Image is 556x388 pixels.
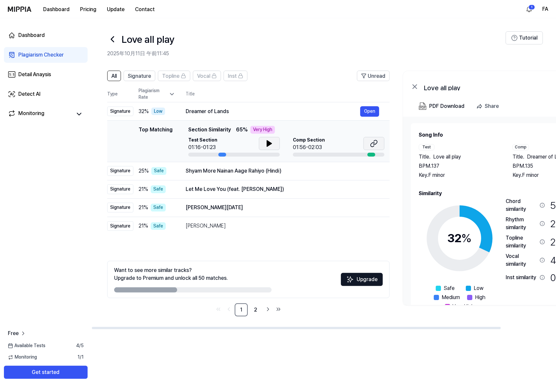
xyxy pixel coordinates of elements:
th: Title [186,86,390,102]
a: Go to next page [263,305,273,314]
button: Unread [357,71,390,81]
div: Detect AI [18,90,41,98]
button: 알림1 [524,4,534,14]
div: Plagiarism Rate [139,88,175,100]
div: Dreamer of Lands [186,108,360,115]
button: Tutorial [506,31,543,44]
div: 1 [529,5,535,10]
a: Detail Anaysis [4,67,88,82]
span: Vocal [197,72,210,80]
div: Signature [107,166,133,176]
a: Monitoring [8,110,72,119]
img: PDF Download [419,102,427,110]
button: Signature [124,71,155,81]
span: 21 % [139,185,148,193]
span: Medium [442,294,460,301]
button: Update [102,3,130,16]
span: Safe [444,284,455,292]
span: Comp Section [293,137,325,143]
a: Detect AI [4,86,88,102]
img: Sparkles [346,276,354,283]
button: Vocal [193,71,221,81]
div: 01:56-02:03 [293,143,325,151]
span: 21 % [139,204,148,211]
th: Type [107,86,133,102]
div: BPM. 137 [419,162,499,170]
div: Dashboard [18,31,45,39]
button: Pricing [75,3,102,16]
div: Safe [151,185,166,193]
button: Contact [130,3,160,16]
img: logo [8,7,31,12]
a: 2 [249,303,262,316]
a: Plagiarism Checker [4,47,88,63]
span: Inst [228,72,237,80]
div: Top Matching [139,126,173,157]
button: Share [474,100,504,113]
span: Free [8,329,19,337]
h1: Love all play [122,32,175,46]
div: Comp [513,144,529,150]
div: Signature [107,107,133,116]
span: 25 % [139,167,149,175]
span: Love all play [433,153,461,161]
span: 32 % [139,108,149,115]
div: Signature [107,184,133,194]
span: % [462,231,472,245]
button: Dashboard [38,3,75,16]
span: Low [474,284,483,292]
button: PDF Download [417,100,466,113]
div: Love all play [424,83,555,91]
div: Key. F minor [419,171,499,179]
div: Safe [151,222,166,230]
div: PDF Download [429,102,464,110]
div: Plagiarism Checker [18,51,64,59]
a: Go to previous page [224,305,233,314]
div: Low [151,108,165,115]
span: Monitoring [8,354,37,361]
div: Signature [107,221,133,231]
a: Go to last page [274,305,283,314]
span: Section Similarity [188,126,231,134]
span: 21 % [139,222,148,230]
div: Let Me Love You (feat. [PERSON_NAME]) [186,185,379,193]
div: Signature [107,203,133,212]
div: Very High [250,126,275,134]
div: Topline similarity [506,234,537,250]
button: Topline [158,71,190,81]
div: Vocal similarity [506,252,537,268]
span: Signature [128,72,151,80]
button: Open [360,106,379,117]
nav: pagination [107,303,390,316]
button: FA [542,5,548,13]
span: All [111,72,117,80]
a: SparklesUpgrade [341,278,383,285]
div: Monitoring [18,110,44,119]
span: 4 / 5 [76,343,84,349]
div: Safe [151,204,166,211]
span: Very High [453,303,475,311]
a: Update [102,0,130,18]
div: Shyam More Nainan Aage Rahiyo (Hindi) [186,167,379,175]
div: Rhythm similarity [506,216,537,231]
img: 알림 [525,5,533,13]
div: [PERSON_NAME][DATE] [186,204,379,211]
div: Detail Anaysis [18,71,51,78]
div: Test [419,144,434,150]
a: Go to first page [214,305,223,314]
span: Title . [419,153,430,161]
span: 65 % [236,126,248,134]
h2: 2025年10月11日 午前11:45 [107,50,506,58]
a: Dashboard [4,27,88,43]
div: 32 [447,229,472,247]
a: 1 [235,303,248,316]
div: Chord similarity [506,197,537,213]
div: 01:16-01:23 [188,143,217,151]
span: Topline [162,72,179,80]
button: Get started [4,366,88,379]
span: Title . [513,153,524,161]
